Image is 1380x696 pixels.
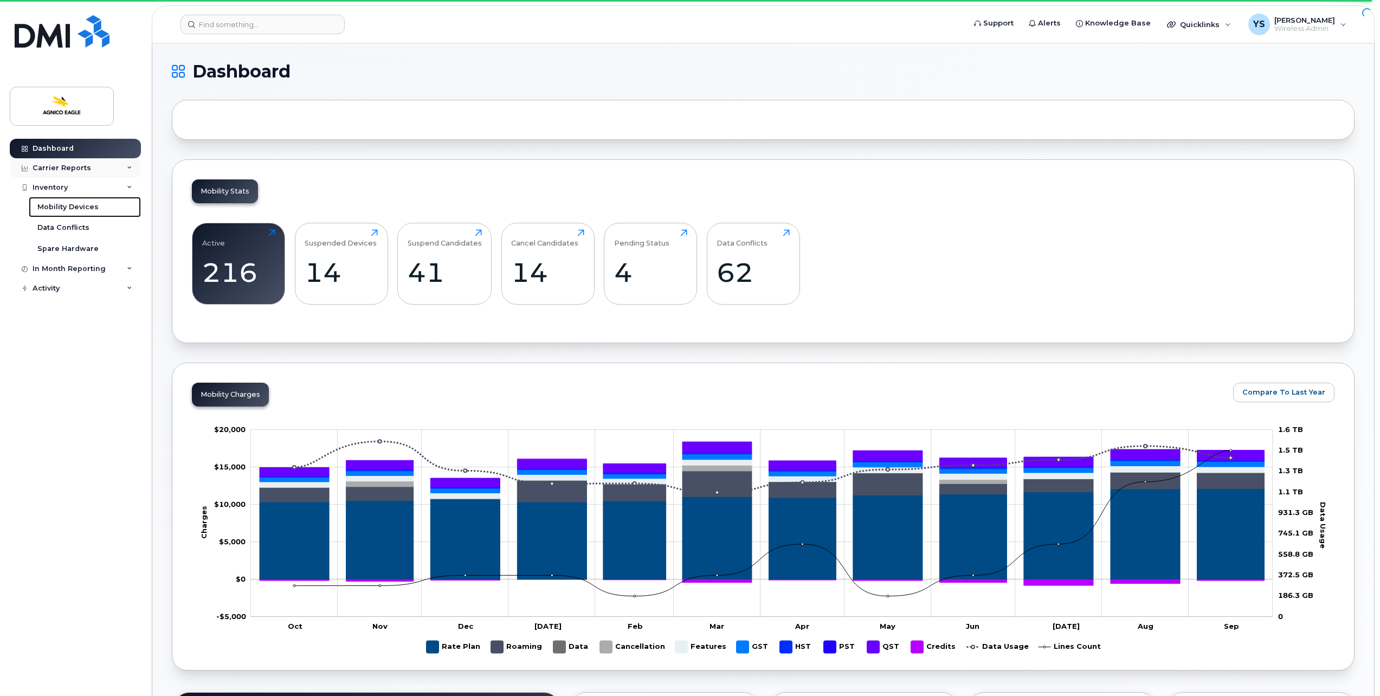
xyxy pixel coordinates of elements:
[511,229,578,247] div: Cancel Candidates
[717,229,790,299] a: Data Conflicts62
[553,636,589,658] g: Data
[880,621,896,630] tspan: May
[675,636,726,658] g: Features
[427,636,480,658] g: Rate Plan
[219,537,246,545] tspan: $5,000
[1319,502,1328,549] tspan: Data Usage
[614,229,687,299] a: Pending Status4
[305,229,378,299] a: Suspended Devices14
[214,424,246,433] tspan: $20,000
[214,499,246,508] tspan: $10,000
[199,506,208,539] tspan: Charges
[1278,446,1303,454] tspan: 1.5 TB
[534,621,562,630] tspan: [DATE]
[408,229,482,299] a: Suspend Candidates41
[214,499,246,508] g: $0
[867,636,900,658] g: QST
[1053,621,1080,630] tspan: [DATE]
[260,488,1264,579] g: Rate Plan
[710,621,725,630] tspan: Mar
[780,636,813,658] g: HST
[202,229,275,299] a: Active216
[1278,549,1313,558] tspan: 558.8 GB
[1224,621,1239,630] tspan: Sep
[1278,591,1313,600] tspan: 186.3 GB
[192,63,291,80] span: Dashboard
[1233,383,1334,402] button: Compare To Last Year
[427,636,1101,658] g: Legend
[628,621,643,630] tspan: Feb
[236,574,246,583] tspan: $0
[288,621,302,630] tspan: Oct
[737,636,769,658] g: GST
[260,471,1264,502] g: Roaming
[966,621,980,630] tspan: Jun
[1278,529,1313,537] tspan: 745.1 GB
[511,229,584,299] a: Cancel Candidates14
[202,256,275,288] div: 216
[795,621,810,630] tspan: Apr
[1242,387,1325,397] span: Compare To Last Year
[305,229,377,247] div: Suspended Devices
[717,256,790,288] div: 62
[1137,621,1153,630] tspan: Aug
[511,256,584,288] div: 14
[1278,466,1303,475] tspan: 1.3 TB
[372,621,388,630] tspan: Nov
[1039,636,1101,658] g: Lines Count
[216,611,246,620] tspan: -$5,000
[216,611,246,620] g: $0
[614,256,687,288] div: 4
[614,229,669,247] div: Pending Status
[408,256,482,288] div: 41
[824,636,856,658] g: PST
[458,621,474,630] tspan: Dec
[1278,487,1303,495] tspan: 1.1 TB
[214,462,246,471] tspan: $15,000
[214,462,246,471] g: $0
[408,229,482,247] div: Suspend Candidates
[717,229,768,247] div: Data Conflicts
[305,256,378,288] div: 14
[214,424,246,433] g: $0
[600,636,665,658] g: Cancellation
[911,636,956,658] g: Credits
[1278,611,1283,620] tspan: 0
[967,636,1029,658] g: Data Usage
[219,537,246,545] g: $0
[1278,424,1303,433] tspan: 1.6 TB
[202,229,225,247] div: Active
[491,636,543,658] g: Roaming
[1278,570,1313,579] tspan: 372.5 GB
[1278,508,1313,517] tspan: 931.3 GB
